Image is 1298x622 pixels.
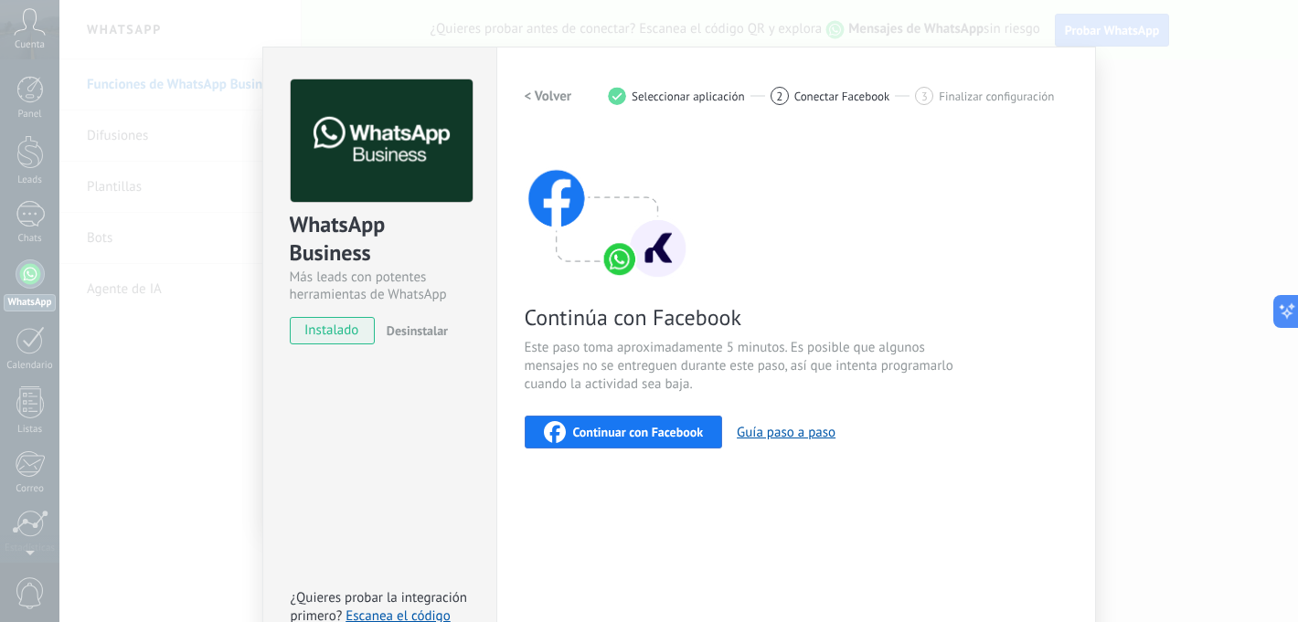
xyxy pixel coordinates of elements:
h2: < Volver [525,88,572,105]
span: Conectar Facebook [794,90,890,103]
button: Guía paso a paso [737,424,835,441]
span: Continuar con Facebook [573,426,704,438]
span: Continúa con Facebook [525,303,960,332]
div: Más leads con potentes herramientas de WhatsApp [290,269,470,303]
button: < Volver [525,79,572,112]
span: Desinstalar [387,322,448,339]
button: Continuar con Facebook [525,416,723,448]
button: Desinstalar [379,317,448,344]
span: Finalizar configuración [939,90,1054,103]
div: WhatsApp Business [290,210,470,269]
span: 2 [776,89,782,104]
span: Este paso toma aproximadamente 5 minutos. Es posible que algunos mensajes no se entreguen durante... [525,339,960,394]
span: Seleccionar aplicación [632,90,745,103]
img: logo_main.png [291,79,473,203]
span: 3 [921,89,928,104]
span: instalado [291,317,374,344]
img: connect with facebook [525,134,689,280]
